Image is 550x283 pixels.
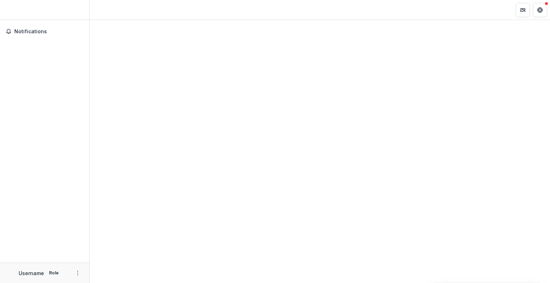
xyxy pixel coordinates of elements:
p: Role [47,270,61,276]
button: More [73,269,82,277]
button: Get Help [533,3,547,17]
button: Partners [516,3,530,17]
p: Username [19,269,44,277]
button: Notifications [3,26,86,37]
span: Notifications [14,29,83,35]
